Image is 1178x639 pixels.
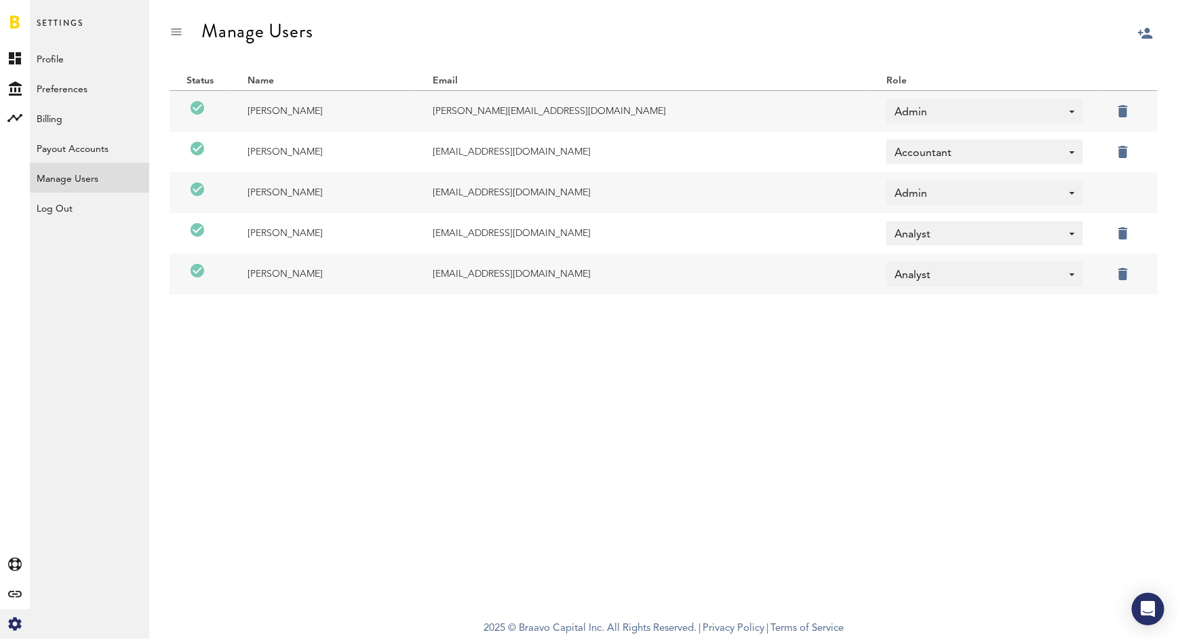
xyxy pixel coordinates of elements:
[231,213,416,254] td: [PERSON_NAME]
[231,66,416,90] th: Name
[37,15,83,43] span: Settings
[201,20,313,42] div: Manage Users
[30,193,149,217] div: Log Out
[231,132,416,172] td: [PERSON_NAME]
[895,182,1061,206] span: Admin
[770,623,844,634] a: Terms of Service
[1132,593,1164,625] div: Open Intercom Messenger
[170,66,231,90] th: Status
[416,132,869,172] td: [EMAIL_ADDRESS][DOMAIN_NAME]
[416,172,869,213] td: [EMAIL_ADDRESS][DOMAIN_NAME]
[484,619,696,639] span: 2025 © Braavo Capital Inc. All Rights Reserved.
[895,223,1061,246] span: Analyst
[28,9,77,22] span: Support
[30,103,149,133] a: Billing
[30,133,149,163] a: Payout Accounts
[416,213,869,254] td: [EMAIL_ADDRESS][DOMAIN_NAME]
[416,66,869,90] th: Email
[869,66,1100,90] th: Role
[416,90,869,132] td: [PERSON_NAME][EMAIL_ADDRESS][DOMAIN_NAME]
[416,254,869,294] td: [EMAIL_ADDRESS][DOMAIN_NAME]
[30,163,149,193] a: Manage Users
[895,142,1061,165] span: Accountant
[30,73,149,103] a: Preferences
[703,623,764,634] a: Privacy Policy
[895,264,1061,287] span: Analyst
[231,172,416,213] td: [PERSON_NAME]
[895,101,1061,124] span: Admin
[231,254,416,294] td: [PERSON_NAME]
[30,43,149,73] a: Profile
[231,90,416,132] td: [PERSON_NAME]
